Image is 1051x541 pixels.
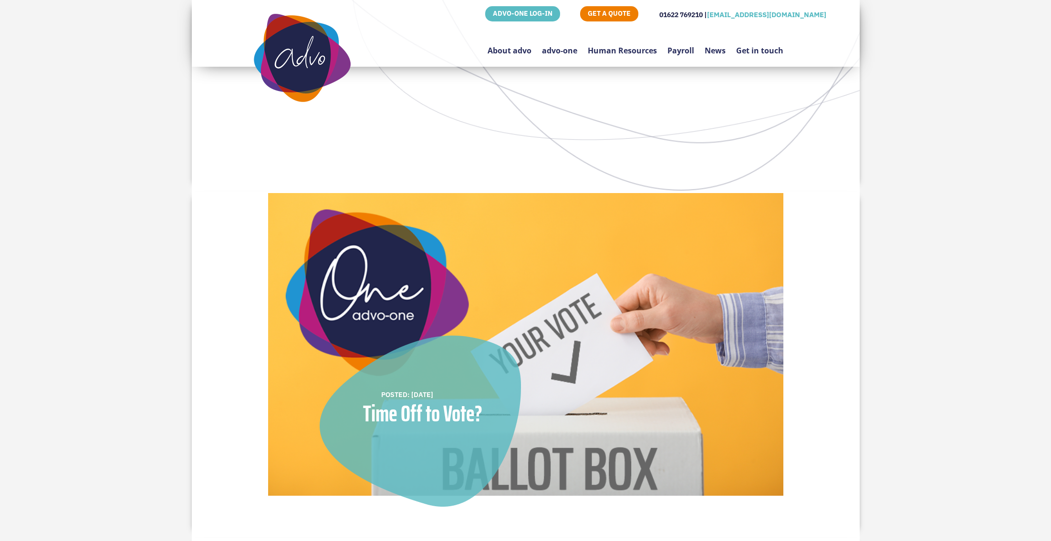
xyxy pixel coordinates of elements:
[588,23,657,69] a: Human Resources
[580,6,638,21] a: GET A QUOTE
[705,23,726,69] a: News
[381,389,510,400] div: POSTED: [DATE]
[488,23,531,69] a: About advo
[320,336,521,507] img: overlay-shape
[736,23,783,69] a: Get in touch
[320,402,526,425] div: Time Off to Vote?
[485,6,560,21] a: ADVO-ONE LOG-IN
[542,23,577,69] a: advo-one
[268,193,783,496] img: Voting Form
[659,10,707,19] span: 01622 769210 |
[707,10,826,19] a: [EMAIL_ADDRESS][DOMAIN_NAME]
[667,23,694,69] a: Payroll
